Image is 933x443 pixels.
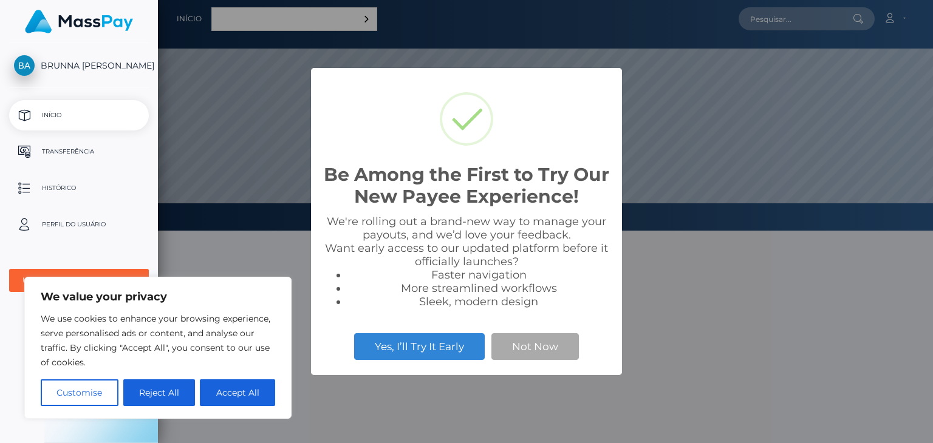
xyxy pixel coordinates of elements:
p: We use cookies to enhance your browsing experience, serve personalised ads or content, and analys... [41,311,275,370]
button: Yes, I’ll Try It Early [354,333,485,360]
div: User Agreements [22,276,122,285]
p: We value your privacy [41,289,275,304]
button: Not Now [491,333,579,360]
h2: Be Among the First to Try Our New Payee Experience! [323,164,610,208]
li: More streamlined workflows [347,282,610,295]
p: Transferência [14,143,144,161]
button: Customise [41,379,118,406]
button: User Agreements [9,269,149,292]
div: We value your privacy [24,277,292,419]
div: We're rolling out a brand-new way to manage your payouts, and we’d love your feedback. Want early... [323,215,610,308]
p: Perfil do usuário [14,215,144,234]
li: Sleek, modern design [347,295,610,308]
button: Reject All [123,379,196,406]
img: MassPay [25,10,133,33]
p: Histórico [14,179,144,197]
span: BRUNNA [PERSON_NAME] [9,60,149,71]
li: Faster navigation [347,268,610,282]
button: Accept All [200,379,275,406]
p: Início [14,106,144,124]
